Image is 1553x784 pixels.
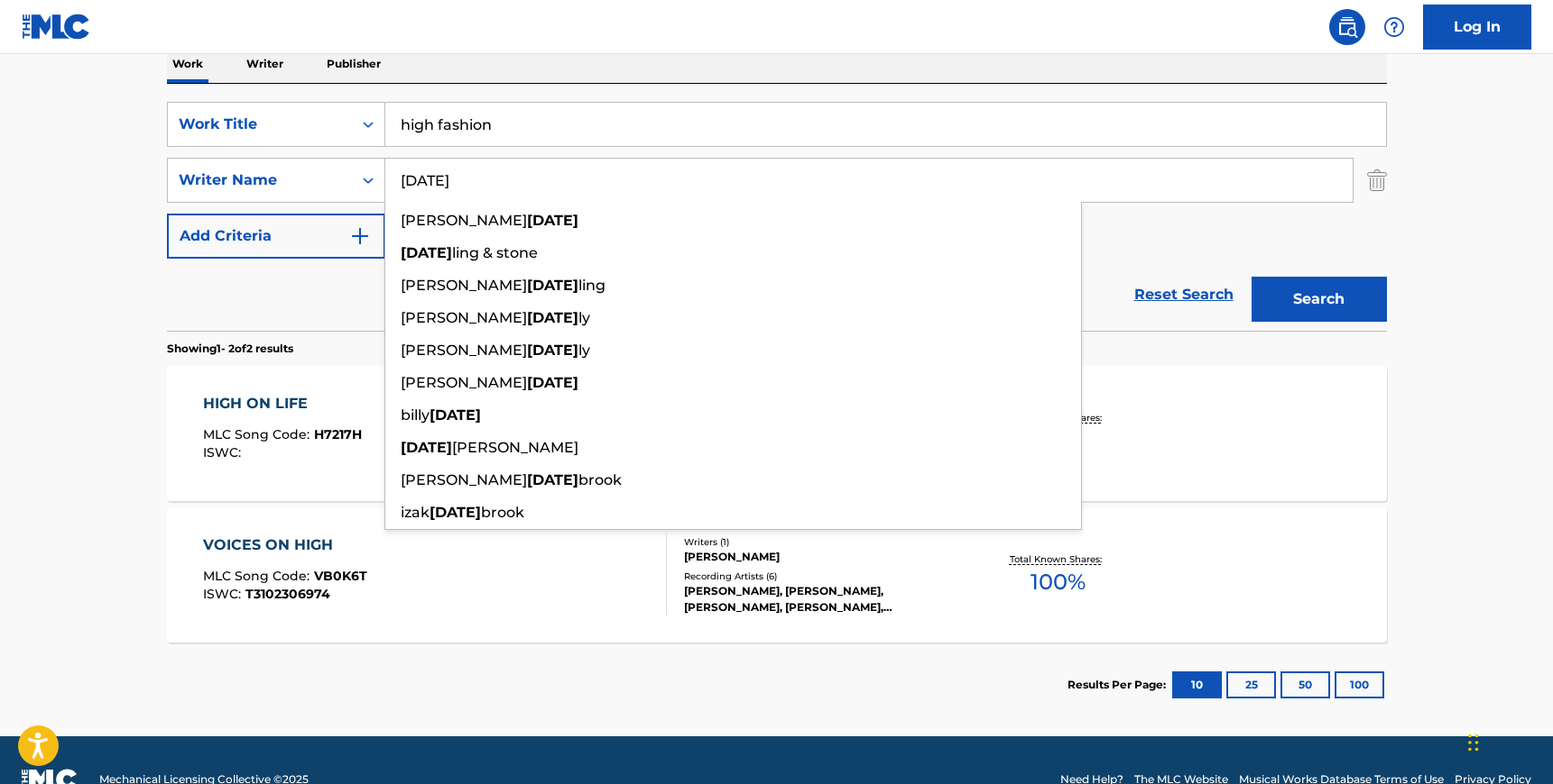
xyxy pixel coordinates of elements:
div: [PERSON_NAME] [684,549,957,565]
strong: [DATE] [527,277,578,294]
strong: [DATE] [401,244,452,261]
span: ISWC : [203,444,245,460]
a: VOICES ON HIGHMLC Song Code:VB0K6TISWC:T3102306974Writers (1)[PERSON_NAME]Recording Artists (6)[P... [167,507,1387,643]
div: HIGH ON LIFE [203,393,362,415]
strong: [DATE] [527,471,578,488]
button: 50 [1280,671,1330,698]
p: Work [167,45,208,83]
a: Public Search [1329,9,1365,45]
span: [PERSON_NAME] [401,374,527,391]
span: [PERSON_NAME] [452,439,578,456]
span: VB0K6T [314,568,367,584]
img: search [1336,16,1358,38]
span: 100 % [1031,566,1086,598]
span: [PERSON_NAME] [401,212,527,229]
img: 9d2ae6d4665cec9f34b9.svg [349,225,371,247]
button: Add Criteria [167,214,385,259]
span: ly [578,342,590,359]
span: ISWC : [203,586,245,602]
span: billy [401,406,430,424]
iframe: Chat Widget [1463,697,1553,784]
div: [PERSON_NAME], [PERSON_NAME], [PERSON_NAME], [PERSON_NAME], [PERSON_NAME] [684,583,957,615]
span: brook [578,471,622,488]
p: Results Per Page: [1068,677,1170,693]
strong: [DATE] [430,406,481,424]
div: Writers ( 1 ) [684,535,957,549]
div: Recording Artists ( 6 ) [684,570,957,583]
span: ling [578,277,605,294]
span: ly [578,309,590,326]
span: H7217H [314,426,362,442]
form: Search Form [167,102,1387,331]
img: Delete Criterion [1367,158,1387,203]
button: 10 [1172,671,1222,698]
strong: [DATE] [527,212,578,229]
img: help [1383,16,1405,38]
strong: [DATE] [401,439,452,456]
a: HIGH ON LIFEMLC Song Code:H7217HISWC:Writers (4)[PERSON_NAME] [PERSON_NAME], [PERSON_NAME] [PERSO... [167,366,1387,501]
p: Showing 1 - 2 of 2 results [167,341,293,357]
span: MLC Song Code : [203,568,314,584]
span: [PERSON_NAME] [401,342,527,359]
span: [PERSON_NAME] [401,309,527,326]
span: ling & stone [452,244,538,261]
div: VOICES ON HIGH [203,534,367,556]
p: Writer [241,45,289,83]
span: T3102306974 [245,586,330,602]
div: Drag [1468,716,1479,770]
p: Total Known Shares: [1010,552,1106,566]
span: izak [401,504,430,521]
a: Reset Search [1125,275,1243,315]
div: Help [1376,9,1412,45]
button: 100 [1335,671,1384,698]
button: 25 [1226,671,1276,698]
img: MLC Logo [22,14,91,40]
span: brook [481,504,524,521]
div: Writer Name [179,169,341,191]
a: Log In [1423,5,1531,50]
p: Publisher [321,45,386,83]
span: MLC Song Code : [203,426,314,442]
span: [PERSON_NAME] [401,277,527,294]
div: Work Title [179,114,341,135]
span: [PERSON_NAME] [401,471,527,488]
strong: [DATE] [527,374,578,391]
strong: [DATE] [430,504,481,521]
strong: [DATE] [527,342,578,359]
button: Search [1252,277,1387,322]
strong: [DATE] [527,309,578,326]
